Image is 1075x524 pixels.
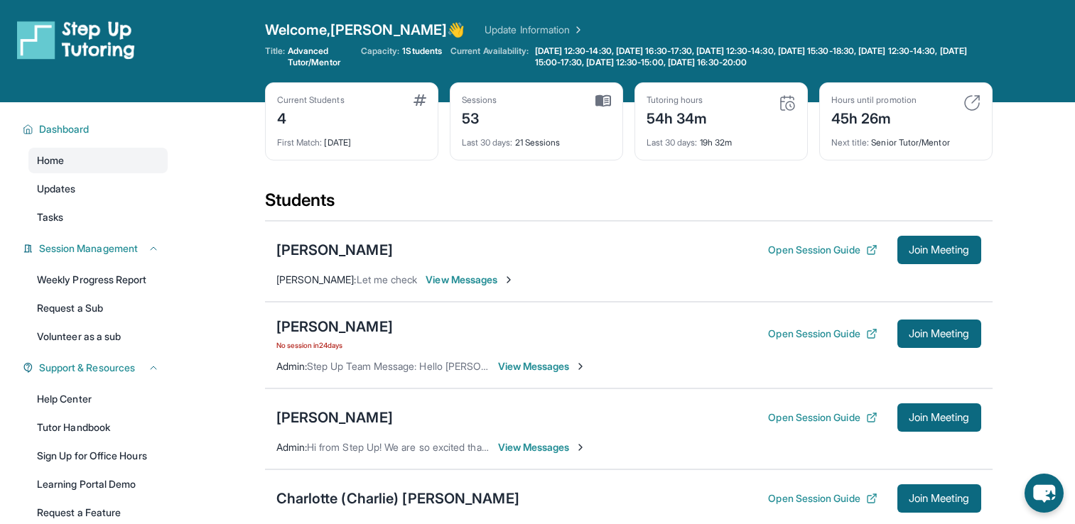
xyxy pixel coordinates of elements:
[276,339,393,351] span: No session in 24 days
[28,267,168,293] a: Weekly Progress Report
[276,441,307,453] span: Admin :
[768,491,877,506] button: Open Session Guide
[265,189,993,220] div: Students
[503,274,514,285] img: Chevron-Right
[39,361,135,375] span: Support & Resources
[768,327,877,341] button: Open Session Guide
[39,122,90,136] span: Dashboard
[575,442,586,453] img: Chevron-Right
[37,153,64,168] span: Home
[831,94,917,106] div: Hours until promotion
[276,360,307,372] span: Admin :
[768,243,877,257] button: Open Session Guide
[277,94,345,106] div: Current Students
[277,129,426,148] div: [DATE]
[897,484,981,513] button: Join Meeting
[485,23,584,37] a: Update Information
[647,137,698,148] span: Last 30 days :
[265,45,285,68] span: Title:
[909,494,970,503] span: Join Meeting
[33,241,159,256] button: Session Management
[28,204,168,230] a: Tasks
[498,440,587,454] span: View Messages
[897,320,981,348] button: Join Meeting
[28,324,168,349] a: Volunteer as a sub
[909,329,970,338] span: Join Meeting
[17,20,135,60] img: logo
[28,386,168,412] a: Help Center
[532,45,993,68] a: [DATE] 12:30-14:30, [DATE] 16:30-17:30, [DATE] 12:30-14:30, [DATE] 15:30-18:30, [DATE] 12:30-14:3...
[265,20,465,40] span: Welcome, [PERSON_NAME] 👋
[37,210,63,224] span: Tasks
[39,241,138,256] span: Session Management
[450,45,529,68] span: Current Availability:
[28,148,168,173] a: Home
[288,45,352,68] span: Advanced Tutor/Mentor
[831,129,981,148] div: Senior Tutor/Mentor
[276,240,393,260] div: [PERSON_NAME]
[33,122,159,136] button: Dashboard
[357,273,418,285] span: Let me check
[1025,474,1064,513] button: chat-button
[570,23,584,37] img: Chevron Right
[498,359,587,373] span: View Messages
[535,45,990,68] span: [DATE] 12:30-14:30, [DATE] 16:30-17:30, [DATE] 12:30-14:30, [DATE] 15:30-18:30, [DATE] 12:30-14:3...
[575,361,586,372] img: Chevron-Right
[361,45,400,57] span: Capacity:
[276,408,393,427] div: [PERSON_NAME]
[462,137,513,148] span: Last 30 days :
[33,361,159,375] button: Support & Resources
[276,317,393,337] div: [PERSON_NAME]
[276,273,357,285] span: [PERSON_NAME] :
[37,182,76,196] span: Updates
[831,106,917,129] div: 45h 26m
[897,403,981,432] button: Join Meeting
[831,137,870,148] span: Next title :
[647,129,796,148] div: 19h 32m
[462,94,497,106] div: Sessions
[462,106,497,129] div: 53
[28,415,168,440] a: Tutor Handbook
[414,94,426,106] img: card
[963,94,981,111] img: card
[28,176,168,202] a: Updates
[28,443,168,469] a: Sign Up for Office Hours
[426,273,514,287] span: View Messages
[402,45,442,57] span: 1 Students
[28,295,168,321] a: Request a Sub
[779,94,796,111] img: card
[28,471,168,497] a: Learning Portal Demo
[277,137,323,148] span: First Match :
[277,106,345,129] div: 4
[276,488,519,508] div: Charlotte (Charlie) [PERSON_NAME]
[595,94,611,107] img: card
[897,236,981,264] button: Join Meeting
[462,129,611,148] div: 21 Sessions
[909,246,970,254] span: Join Meeting
[768,410,877,425] button: Open Session Guide
[647,106,708,129] div: 54h 34m
[909,413,970,422] span: Join Meeting
[647,94,708,106] div: Tutoring hours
